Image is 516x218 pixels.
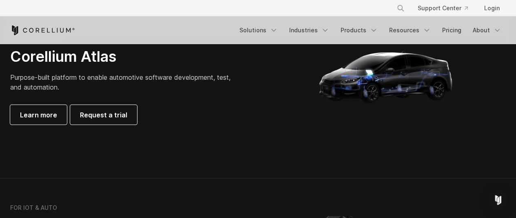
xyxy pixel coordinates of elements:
[10,204,57,211] h6: FOR IOT & AUTO
[468,23,506,38] a: About
[10,25,75,35] a: Corellium Home
[387,1,506,16] div: Navigation Menu
[478,1,506,16] a: Login
[437,23,466,38] a: Pricing
[80,110,127,120] span: Request a trial
[411,1,474,16] a: Support Center
[10,47,239,66] h2: Corellium Atlas
[393,1,408,16] button: Search
[10,73,230,91] span: Purpose-built platform to enable automotive software development, test, and automation.
[235,23,506,38] div: Navigation Menu
[235,23,283,38] a: Solutions
[20,110,57,120] span: Learn more
[70,105,137,125] a: Request a trial
[488,190,508,210] div: Open Intercom Messenger
[384,23,436,38] a: Resources
[336,23,383,38] a: Products
[10,105,67,125] a: Learn more
[284,23,334,38] a: Industries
